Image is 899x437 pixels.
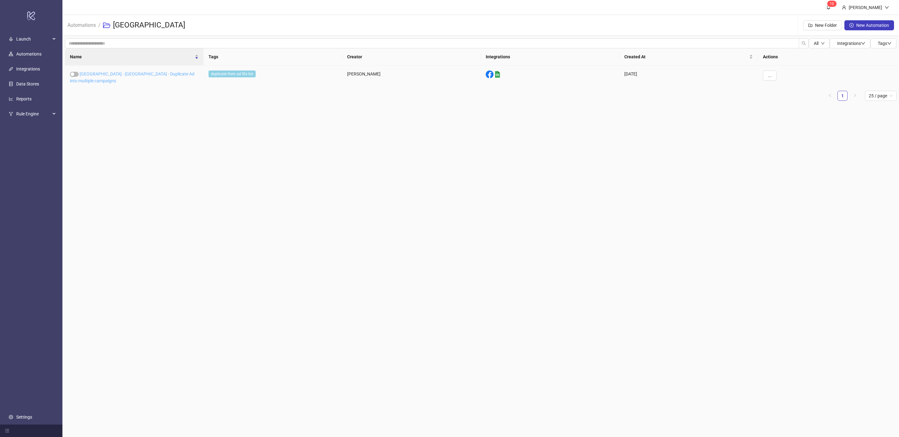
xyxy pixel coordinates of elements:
span: search [802,41,806,46]
span: 25 / page [869,91,893,100]
a: Integrations [16,66,40,71]
th: Integrations [481,48,619,66]
span: duplicate from ad IDs list [209,70,256,77]
span: Name [70,53,194,60]
span: folder-add [808,23,813,27]
div: [DATE] [619,66,758,90]
a: Automations [16,51,42,56]
th: Creator [342,48,481,66]
span: down [821,41,825,45]
span: down [885,5,889,10]
a: 1 [838,91,847,100]
a: Automations [66,21,97,28]
th: Created At [619,48,758,66]
button: Alldown [809,38,830,48]
span: rocket [9,37,13,41]
button: ... [763,70,777,80]
li: / [98,20,101,30]
div: [PERSON_NAME] [342,66,481,90]
button: left [825,91,835,101]
span: 0 [832,2,834,6]
sup: 10 [827,1,837,7]
a: Data Stores [16,81,39,86]
span: 1 [830,2,832,6]
a: Reports [16,96,32,101]
button: New Folder [803,20,842,30]
span: fork [9,112,13,116]
span: plus-circle [849,23,854,27]
span: Integrations [837,41,865,46]
li: 1 [838,91,847,101]
span: down [861,41,865,46]
span: New Automation [856,23,889,28]
li: Previous Page [825,91,835,101]
span: All [814,41,818,46]
span: folder-open [103,22,111,29]
span: left [828,94,832,97]
span: right [853,94,857,97]
span: Created At [624,53,748,60]
span: user [842,5,846,10]
span: bell [826,5,831,9]
th: Tags [204,48,342,66]
button: Integrationsdown [830,38,870,48]
div: Page Size [865,91,897,101]
button: right [850,91,860,101]
span: menu-fold [5,429,9,433]
span: New Folder [815,23,837,28]
th: Name [65,48,204,66]
h3: [GEOGRAPHIC_DATA] [113,20,185,30]
span: down [887,41,892,46]
button: New Automation [844,20,894,30]
div: [PERSON_NAME] [846,4,885,11]
th: Actions [758,48,897,66]
a: [GEOGRAPHIC_DATA] - [GEOGRAPHIC_DATA] - Duplicate Ad into multiple campaigns [70,71,194,83]
span: Launch [16,33,51,45]
li: Next Page [850,91,860,101]
span: Tags [878,41,892,46]
span: ... [768,73,772,78]
button: Tagsdown [870,38,897,48]
span: Rule Engine [16,108,51,120]
a: Settings [16,415,32,420]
